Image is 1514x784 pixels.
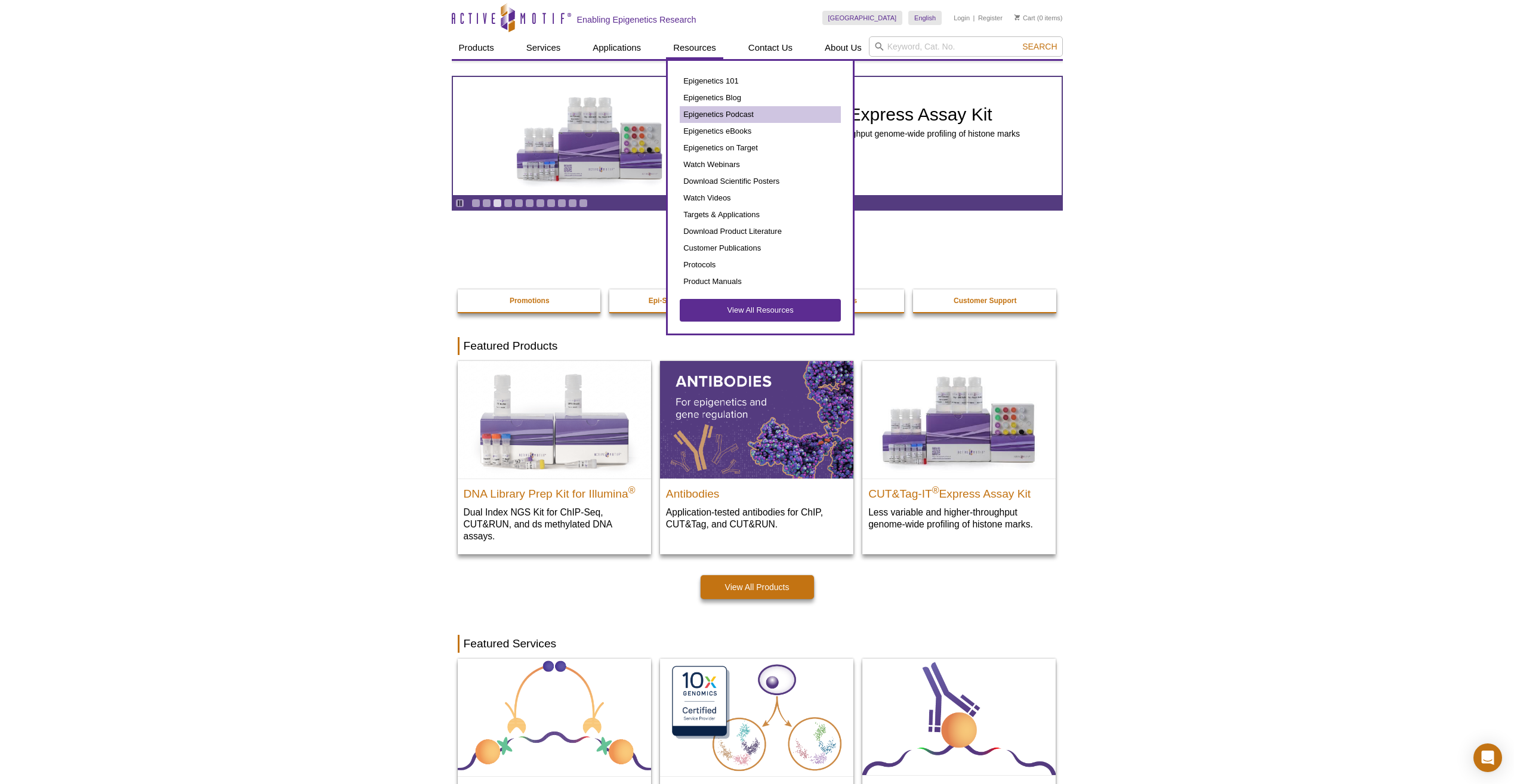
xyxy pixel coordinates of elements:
a: Go to slide 10 [568,199,577,208]
a: Login [954,14,970,22]
input: Keyword, Cat. No. [869,36,1063,57]
a: CUT&Tag-IT® Express Assay Kit CUT&Tag-IT®Express Assay Kit Less variable and higher-throughput ge... [862,361,1056,542]
a: Epi-Services Quote [609,289,754,312]
a: Products [452,36,501,59]
a: Watch Webinars [680,156,841,173]
img: Single-Cell Multiome Servicee [660,659,853,777]
a: Watch Videos [680,190,841,206]
p: Dual Index NGS Kit for ChIP-Seq, CUT&RUN, and ds methylated DNA assays. [464,506,645,542]
a: Epigenetics on Target [680,140,841,156]
a: Product Manuals [680,273,841,290]
a: Download Scientific Posters [680,173,841,190]
img: Your Cart [1015,14,1020,20]
img: CUT&Tag-IT® Express Assay Kit [862,361,1056,478]
span: Search [1022,42,1057,51]
img: Fixed ATAC-Seq Services [458,659,651,777]
p: Less variable and higher-throughput genome-wide profiling of histone marks​. [868,506,1050,530]
a: English [908,11,942,25]
p: Application-tested antibodies for ChIP, CUT&Tag, and CUT&RUN. [666,506,847,530]
img: DNA Library Prep Kit for Illumina [458,361,651,478]
article: CUT&Tag-IT Express Assay Kit [453,77,1062,195]
a: View All Resources [680,299,841,322]
h2: Featured Products [458,337,1057,355]
li: (0 items) [1015,11,1063,25]
button: Search [1019,41,1060,52]
a: Cart [1015,14,1035,22]
a: Protocols [680,257,841,273]
a: Customer Publications [680,240,841,257]
a: All Antibodies Antibodies Application-tested antibodies for ChIP, CUT&Tag, and CUT&RUN. [660,361,853,542]
a: Go to slide 3 [493,199,502,208]
a: Customer Support [913,289,1057,312]
a: Go to slide 5 [514,199,523,208]
h2: CUT&Tag-IT Express Assay Kit [868,482,1050,500]
a: Go to slide 7 [536,199,545,208]
strong: Customer Support [954,297,1016,305]
a: Toggle autoplay [455,199,464,208]
a: Epigenetics Blog [680,89,841,106]
sup: ® [628,484,636,495]
p: Less variable and higher-throughput genome-wide profiling of histone marks [739,128,1020,139]
a: Applications [585,36,648,59]
h2: DNA Library Prep Kit for Illumina [464,482,645,500]
strong: Promotions [510,297,550,305]
strong: Epi-Services Quote [649,297,714,305]
a: Contact Us [741,36,800,59]
li: | [973,11,975,25]
img: CUT&Tag-IT Express Assay Kit [491,70,688,202]
sup: ® [932,484,939,495]
h2: Enabling Epigenetics Research [577,14,696,25]
a: Go to slide 11 [579,199,588,208]
a: Epigenetics eBooks [680,123,841,140]
a: Download Product Literature [680,223,841,240]
a: Go to slide 6 [525,199,534,208]
a: Go to slide 9 [557,199,566,208]
a: Resources [666,36,723,59]
img: TIP-ChIP Service [862,659,1056,776]
a: CUT&Tag-IT Express Assay Kit CUT&Tag-IT®Express Assay Kit Less variable and higher-throughput gen... [453,77,1062,195]
a: Epigenetics 101 [680,73,841,89]
a: View All Products [701,575,814,599]
h2: CUT&Tag-IT Express Assay Kit [739,106,1020,124]
a: Register [978,14,1003,22]
a: Promotions [458,289,602,312]
div: Open Intercom Messenger [1473,743,1502,772]
a: DNA Library Prep Kit for Illumina DNA Library Prep Kit for Illumina® Dual Index NGS Kit for ChIP-... [458,361,651,554]
a: Services [519,36,568,59]
img: All Antibodies [660,361,853,478]
h2: Antibodies [666,482,847,500]
a: Epigenetics Podcast [680,106,841,123]
a: Go to slide 4 [504,199,513,208]
a: Go to slide 2 [482,199,491,208]
a: Go to slide 8 [547,199,556,208]
a: About Us [818,36,869,59]
a: Go to slide 1 [471,199,480,208]
a: Targets & Applications [680,206,841,223]
a: [GEOGRAPHIC_DATA] [822,11,903,25]
h2: Featured Services [458,635,1057,653]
